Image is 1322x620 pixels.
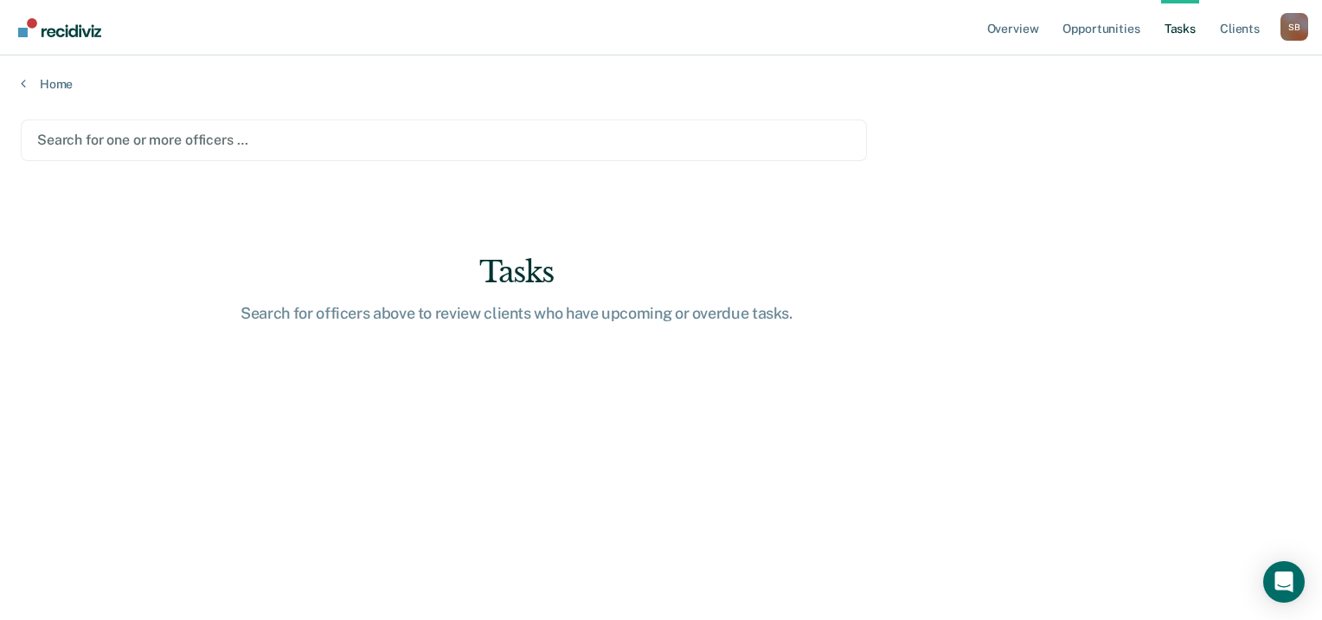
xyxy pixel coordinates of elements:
[1280,13,1308,41] button: Profile dropdown button
[240,255,793,290] div: Tasks
[21,76,1301,92] a: Home
[240,304,793,323] div: Search for officers above to review clients who have upcoming or overdue tasks.
[1263,561,1305,603] div: Open Intercom Messenger
[1280,13,1308,41] div: S B
[18,18,101,37] img: Recidiviz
